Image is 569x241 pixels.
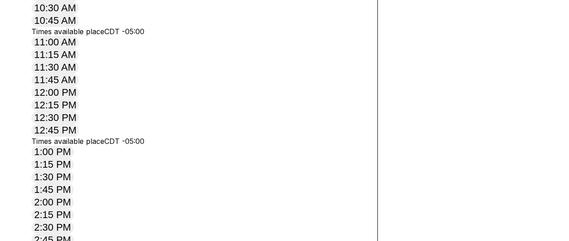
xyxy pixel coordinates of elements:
[31,171,74,183] button: 1:30 PM
[31,124,79,137] button: 12:45 PM
[31,36,79,49] button: 11:00 AM
[104,137,144,146] span: CDT -05:00
[104,27,144,36] span: CDT -05:00
[31,209,74,221] button: 2:15 PM
[31,74,79,86] button: 11:45 AM
[31,158,74,171] button: 1:15 PM
[31,99,79,112] button: 12:15 PM
[31,146,74,158] button: 1:00 PM
[31,183,74,196] button: 1:45 PM
[31,2,79,14] button: 10:30 AM
[31,61,79,74] button: 11:30 AM
[31,27,104,36] span: Times available place
[31,112,79,124] button: 12:30 PM
[31,14,79,27] button: 10:45 AM
[31,196,74,209] button: 2:00 PM
[31,49,79,61] button: 11:15 AM
[31,137,104,146] span: Times available place
[31,86,79,99] button: 12:00 PM
[31,221,74,234] button: 2:30 PM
